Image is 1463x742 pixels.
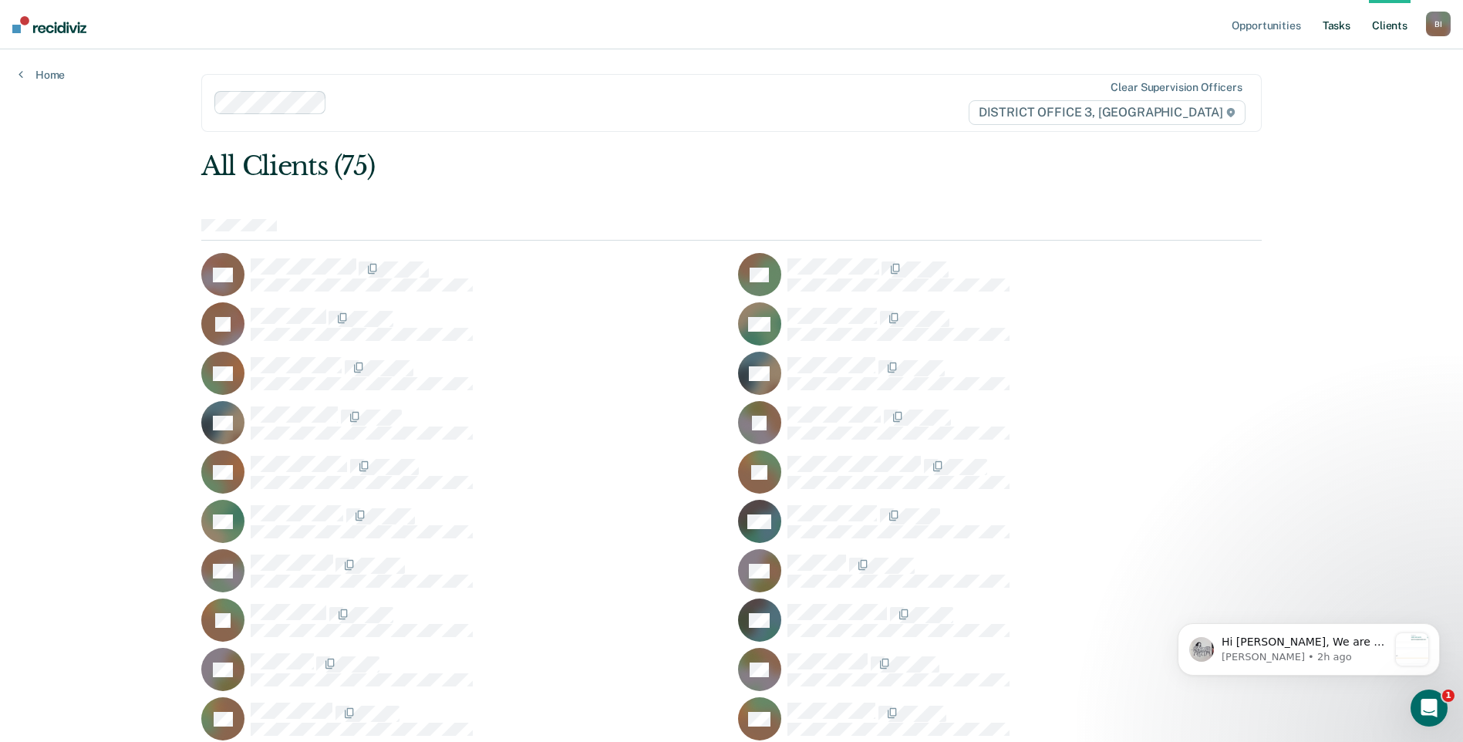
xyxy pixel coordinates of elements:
button: BI [1426,12,1451,36]
a: Home [19,68,65,82]
div: All Clients (75) [201,150,1050,182]
div: Clear supervision officers [1111,81,1242,94]
span: DISTRICT OFFICE 3, [GEOGRAPHIC_DATA] [969,100,1246,125]
iframe: Intercom notifications message [1155,592,1463,700]
img: Recidiviz [12,16,86,33]
iframe: Intercom live chat [1411,690,1448,727]
span: 1 [1442,690,1455,702]
div: B I [1426,12,1451,36]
